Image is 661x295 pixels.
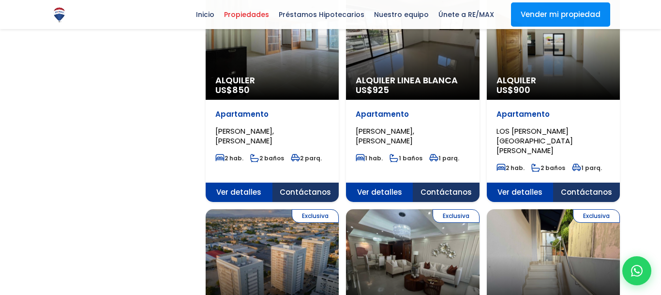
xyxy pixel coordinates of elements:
span: Contáctanos [553,183,620,202]
span: [PERSON_NAME], [PERSON_NAME] [215,126,274,146]
p: Apartamento [215,109,329,119]
span: 2 hab. [215,154,243,162]
span: Únete a RE/MAX [434,7,499,22]
span: Préstamos Hipotecarios [274,7,369,22]
span: 900 [513,84,530,96]
span: Alquiler [496,76,610,85]
span: Inicio [191,7,219,22]
img: Logo de REMAX [51,6,68,23]
span: US$ [215,84,250,96]
span: Alquiler Linea Blanca [356,76,469,85]
a: Vender mi propiedad [511,2,610,27]
span: 2 hab. [496,164,525,172]
p: Apartamento [356,109,469,119]
span: Ver detalles [346,183,413,202]
span: Nuestro equipo [369,7,434,22]
span: Contáctanos [272,183,339,202]
span: 2 baños [531,164,565,172]
span: 1 parq. [429,154,459,162]
span: Exclusiva [433,209,480,223]
span: Exclusiva [292,209,339,223]
p: Apartamento [496,109,610,119]
span: 925 [373,84,389,96]
span: Propiedades [219,7,274,22]
span: LOS [PERSON_NAME][GEOGRAPHIC_DATA][PERSON_NAME] [496,126,573,155]
span: Contáctanos [413,183,480,202]
span: US$ [356,84,389,96]
span: [PERSON_NAME], [PERSON_NAME] [356,126,414,146]
span: 850 [232,84,250,96]
span: 1 hab. [356,154,383,162]
span: 1 baños [390,154,422,162]
span: Ver detalles [206,183,272,202]
span: US$ [496,84,530,96]
span: Alquiler [215,76,329,85]
span: 2 parq. [291,154,322,162]
span: Ver detalles [487,183,554,202]
span: Exclusiva [573,209,620,223]
span: 2 baños [250,154,284,162]
span: 1 parq. [572,164,602,172]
